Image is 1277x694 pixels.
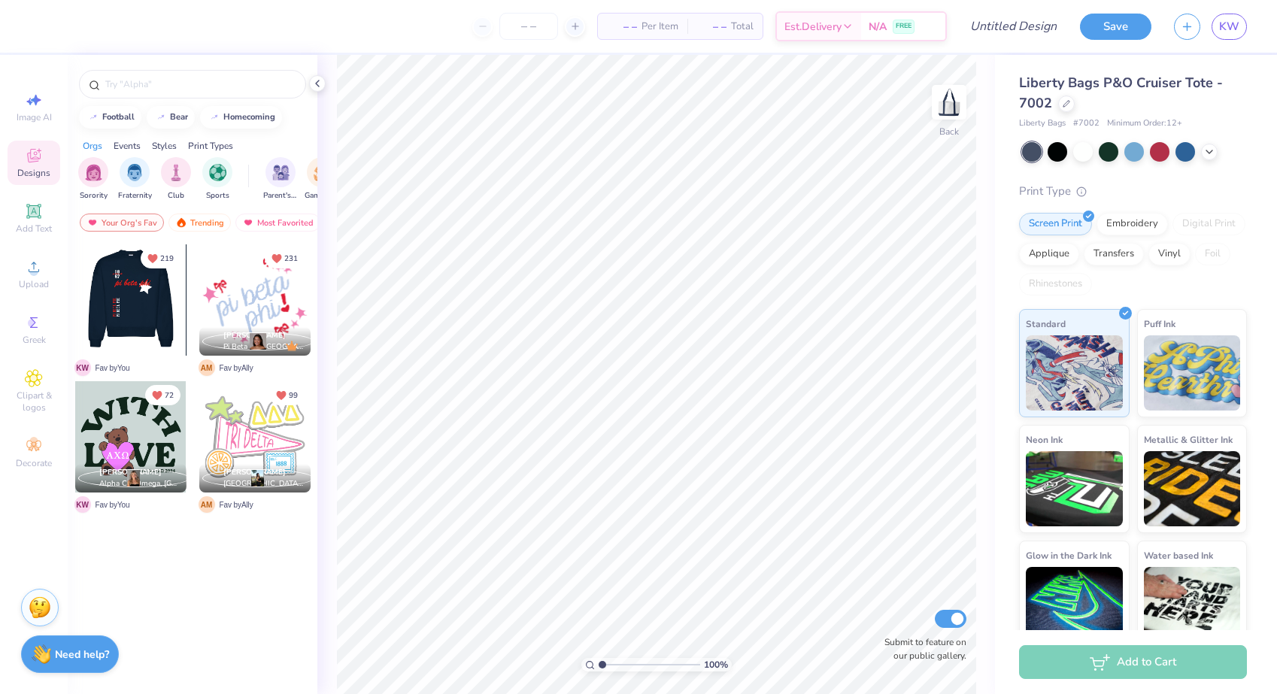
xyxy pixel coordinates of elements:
[80,190,108,202] span: Sorority
[223,467,286,477] span: [PERSON_NAME]
[305,157,339,202] button: filter button
[202,157,232,202] div: filter for Sports
[784,19,842,35] span: Est. Delivery
[1144,567,1241,642] img: Water based Ink
[78,157,108,202] button: filter button
[958,11,1069,41] input: Untitled Design
[731,19,754,35] span: Total
[74,359,91,376] span: K W
[206,190,229,202] span: Sports
[1107,117,1182,130] span: Minimum Order: 12 +
[1080,14,1151,40] button: Save
[55,647,109,662] strong: Need help?
[1144,451,1241,526] img: Metallic & Glitter Ink
[188,139,233,153] div: Print Types
[223,341,305,353] span: Pi Beta Phi, [GEOGRAPHIC_DATA][US_STATE]
[642,19,678,35] span: Per Item
[939,125,959,138] div: Back
[114,139,141,153] div: Events
[8,389,60,414] span: Clipart & logos
[1019,273,1092,295] div: Rhinestones
[168,164,184,181] img: Club Image
[78,157,108,202] div: filter for Sorority
[209,164,226,181] img: Sports Image
[934,87,964,117] img: Back
[1144,432,1233,447] span: Metallic & Glitter Ink
[79,106,141,129] button: football
[1212,14,1247,40] a: KW
[696,19,726,35] span: – –
[704,658,728,671] span: 100 %
[168,214,231,232] div: Trending
[1219,18,1239,35] span: KW
[1144,547,1213,563] span: Water based Ink
[16,223,52,235] span: Add Text
[242,217,254,228] img: most_fav.gif
[220,499,253,511] span: Fav by Ally
[208,113,220,122] img: trend_line.gif
[1026,432,1063,447] span: Neon Ink
[199,496,215,513] span: A M
[1144,335,1241,411] img: Puff Ink
[155,113,167,122] img: trend_line.gif
[876,635,966,662] label: Submit to feature on our public gallery.
[263,190,298,202] span: Parent's Weekend
[1148,243,1191,265] div: Vinyl
[263,157,298,202] div: filter for Parent's Weekend
[99,478,180,489] span: Alpha Chi Omega, [GEOGRAPHIC_DATA][US_STATE]
[96,362,130,374] span: Fav by You
[1019,74,1223,112] span: Liberty Bags P&O Cruiser Tote - 7002
[118,157,152,202] button: filter button
[147,106,195,129] button: bear
[104,77,296,92] input: Try "Alpha"
[152,139,177,153] div: Styles
[16,457,52,469] span: Decorate
[85,164,102,181] img: Sorority Image
[87,113,99,122] img: trend_line.gif
[170,113,188,121] div: bear
[223,113,275,121] div: homecoming
[607,19,637,35] span: – –
[83,139,102,153] div: Orgs
[1084,243,1144,265] div: Transfers
[1019,117,1066,130] span: Liberty Bags
[1019,243,1079,265] div: Applique
[118,190,152,202] span: Fraternity
[1172,213,1245,235] div: Digital Print
[145,385,180,405] button: Unlike
[102,113,135,121] div: football
[1019,213,1092,235] div: Screen Print
[1019,183,1247,200] div: Print Type
[126,164,143,181] img: Fraternity Image
[200,106,282,129] button: homecoming
[99,467,162,477] span: [PERSON_NAME]
[17,167,50,179] span: Designs
[19,278,49,290] span: Upload
[86,217,99,228] img: most_fav.gif
[1097,213,1168,235] div: Embroidery
[305,190,339,202] span: Game Day
[74,496,91,513] span: K W
[199,359,215,376] span: A M
[160,255,174,262] span: 219
[1026,547,1112,563] span: Glow in the Dark Ink
[1026,316,1066,332] span: Standard
[202,157,232,202] button: filter button
[235,214,320,232] div: Most Favorited
[223,330,286,341] span: [PERSON_NAME]
[165,392,174,399] span: 72
[314,164,331,181] img: Game Day Image
[141,248,180,268] button: Unlike
[17,111,52,123] span: Image AI
[96,499,130,511] span: Fav by You
[1026,567,1123,642] img: Glow in the Dark Ink
[305,157,339,202] div: filter for Game Day
[223,478,305,489] span: [GEOGRAPHIC_DATA], [GEOGRAPHIC_DATA][US_STATE]
[175,217,187,228] img: trending.gif
[161,157,191,202] div: filter for Club
[1026,451,1123,526] img: Neon Ink
[1195,243,1230,265] div: Foil
[80,214,164,232] div: Your Org's Fav
[1144,316,1175,332] span: Puff Ink
[272,164,290,181] img: Parent's Weekend Image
